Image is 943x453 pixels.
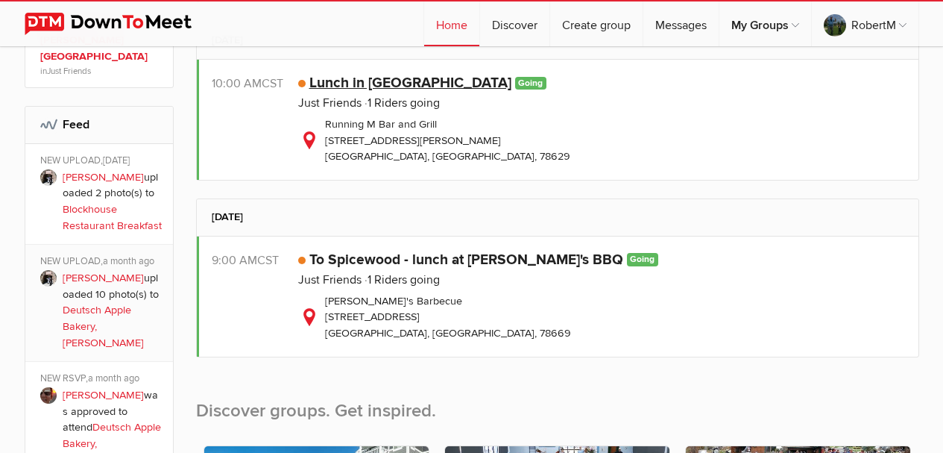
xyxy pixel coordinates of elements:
[103,154,130,166] span: [DATE]
[298,272,362,287] a: Just Friends
[298,116,903,165] div: Running M Bar and Grill [STREET_ADDRESS][PERSON_NAME] [GEOGRAPHIC_DATA], [GEOGRAPHIC_DATA], 78629
[309,251,623,269] a: To Spicewood - lunch at [PERSON_NAME]'s BBQ
[212,75,298,93] div: 10:00 AM
[88,372,139,384] span: a month ago
[309,74,511,92] a: Lunch in [GEOGRAPHIC_DATA]
[365,272,440,287] span: 1 Riders going
[40,154,163,169] div: NEW UPLOAD,
[63,304,144,349] a: Deutsch Apple Bakery, [PERSON_NAME]
[550,1,643,46] a: Create group
[63,171,144,184] a: [PERSON_NAME]
[63,389,144,402] a: [PERSON_NAME]
[25,13,215,35] img: DownToMeet
[63,270,163,351] p: uploaded 10 photo(s) to
[63,272,144,284] a: [PERSON_NAME]
[643,1,719,46] a: Messages
[257,253,279,268] span: America/Chicago
[298,96,362,110] a: Just Friends
[262,76,283,91] span: America/Chicago
[212,199,903,235] h2: [DATE]
[47,66,91,76] a: Just Friends
[365,96,440,110] span: 1 Riders going
[63,203,162,232] a: Blockhouse Restaurant Breakfast
[515,77,547,90] span: Going
[40,255,163,270] div: NEW UPLOAD,
[719,1,811,46] a: My Groups
[196,375,919,438] h2: Discover groups. Get inspired.
[627,253,659,266] span: Going
[40,107,158,143] h2: Feed
[212,252,298,269] div: 9:00 AM
[40,372,163,387] div: NEW RSVP,
[812,1,918,46] a: RobertM
[424,1,479,46] a: Home
[298,293,903,342] div: [PERSON_NAME]'s Barbecue [STREET_ADDRESS] [GEOGRAPHIC_DATA], [GEOGRAPHIC_DATA], 78669
[63,169,163,234] p: uploaded 2 photo(s) to
[103,255,154,267] span: a month ago
[40,65,163,77] span: in
[480,1,549,46] a: Discover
